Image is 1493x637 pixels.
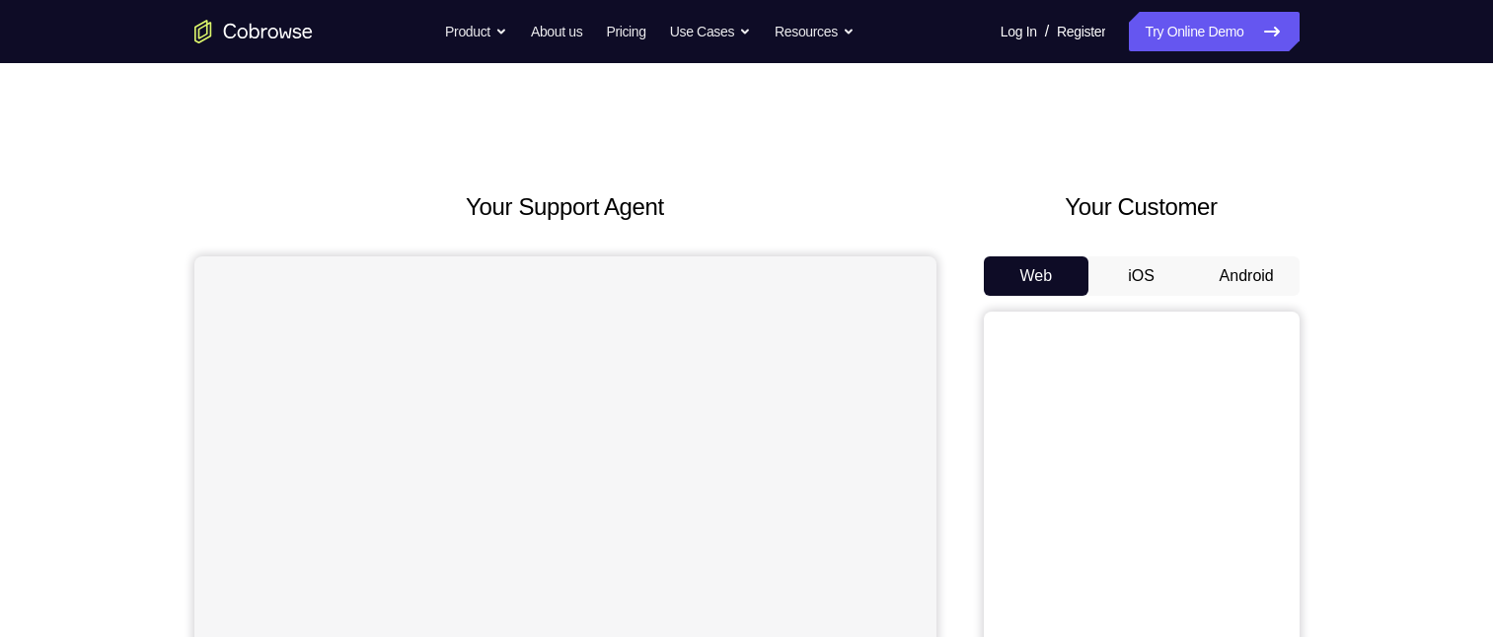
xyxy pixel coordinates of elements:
a: Log In [1001,12,1037,51]
button: Android [1194,256,1300,296]
h2: Your Support Agent [194,189,936,225]
button: Product [445,12,507,51]
a: Register [1057,12,1105,51]
button: Web [984,256,1089,296]
button: iOS [1088,256,1194,296]
a: Go to the home page [194,20,313,43]
span: / [1045,20,1049,43]
button: Resources [775,12,855,51]
button: Use Cases [670,12,751,51]
a: Pricing [606,12,645,51]
a: Try Online Demo [1129,12,1299,51]
a: About us [531,12,582,51]
h2: Your Customer [984,189,1300,225]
